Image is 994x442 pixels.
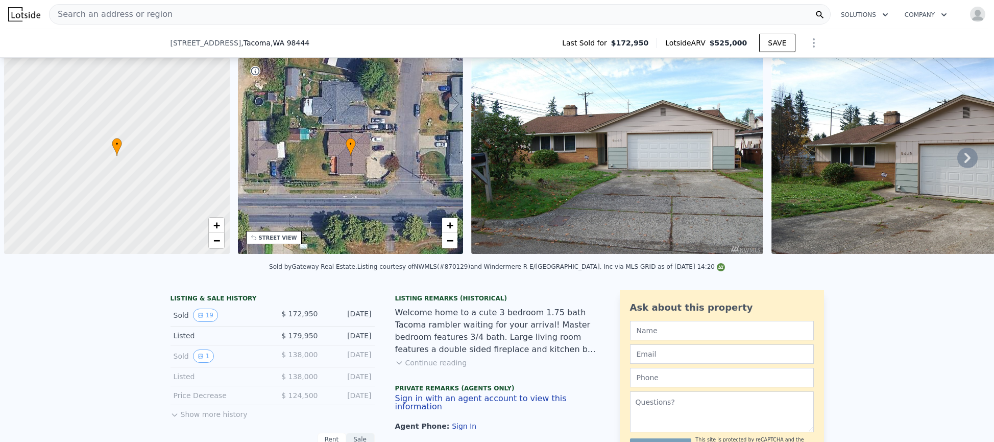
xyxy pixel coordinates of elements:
[213,234,220,247] span: −
[395,307,599,356] div: Welcome home to a cute 3 bedroom 1.75 bath Tacoma rambler waiting for your arrival! Master bedroo...
[442,233,457,248] a: Zoom out
[209,233,224,248] a: Zoom out
[357,263,725,270] div: Listing courtesy of NWMLS (#870129) and Windermere R E/[GEOGRAPHIC_DATA], Inc via MLS GRID as of ...
[442,218,457,233] a: Zoom in
[174,350,264,363] div: Sold
[395,422,452,430] span: Agent Phone:
[8,7,40,21] img: Lotside
[630,344,814,364] input: Email
[171,294,375,305] div: LISTING & SALE HISTORY
[326,371,372,382] div: [DATE]
[562,38,611,48] span: Last Sold for
[213,219,220,231] span: +
[346,138,356,156] div: •
[326,309,372,322] div: [DATE]
[281,373,318,381] span: $ 138,000
[395,358,467,368] button: Continue reading
[193,350,214,363] button: View historical data
[804,33,824,53] button: Show Options
[50,8,173,20] span: Search an address or region
[896,6,955,24] button: Company
[395,384,599,394] div: Private Remarks (Agents Only)
[969,6,986,22] img: avatar
[611,38,649,48] span: $172,950
[209,218,224,233] a: Zoom in
[174,371,264,382] div: Listed
[259,234,297,242] div: STREET VIEW
[281,332,318,340] span: $ 179,950
[326,331,372,341] div: [DATE]
[241,38,309,48] span: , Tacoma
[346,139,356,149] span: •
[193,309,218,322] button: View historical data
[281,351,318,359] span: $ 138,000
[395,294,599,303] div: Listing Remarks (Historical)
[112,138,122,156] div: •
[447,234,453,247] span: −
[171,405,248,420] button: Show more history
[630,321,814,340] input: Name
[326,350,372,363] div: [DATE]
[271,39,309,47] span: , WA 98444
[281,391,318,400] span: $ 124,500
[174,309,264,322] div: Sold
[269,263,357,270] div: Sold by Gateway Real Estate .
[833,6,896,24] button: Solutions
[717,263,725,271] img: NWMLS Logo
[326,390,372,401] div: [DATE]
[710,39,747,47] span: $525,000
[665,38,709,48] span: Lotside ARV
[630,368,814,387] input: Phone
[174,331,264,341] div: Listed
[112,139,122,149] span: •
[452,422,476,430] button: Sign In
[174,390,264,401] div: Price Decrease
[630,300,814,315] div: Ask about this property
[281,310,318,318] span: $ 172,950
[759,34,795,52] button: SAVE
[395,394,599,411] button: Sign in with an agent account to view this information
[471,58,763,254] img: Sale: 125468012 Parcel: 100722851
[447,219,453,231] span: +
[171,38,241,48] span: [STREET_ADDRESS]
